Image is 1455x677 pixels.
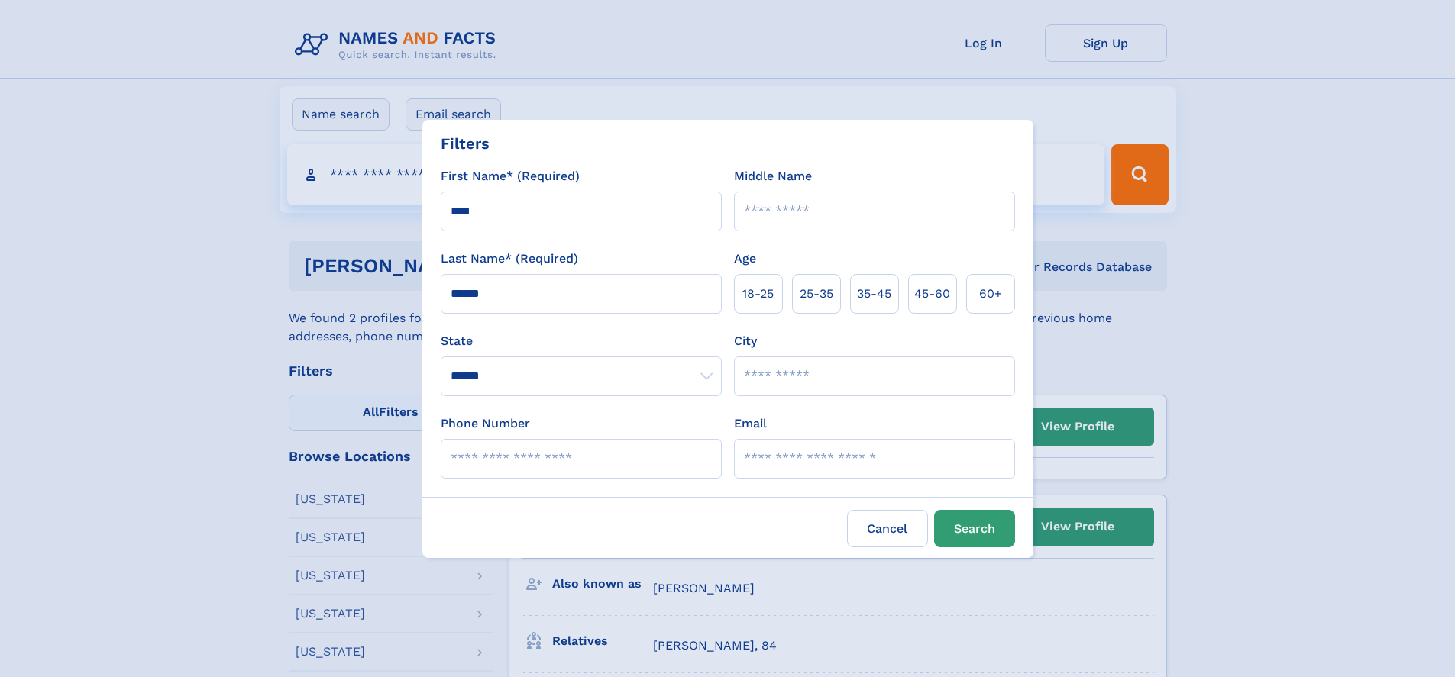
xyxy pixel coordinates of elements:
label: State [441,332,722,350]
label: Cancel [847,510,928,547]
label: Email [734,414,767,433]
span: 35‑45 [857,285,891,303]
button: Search [934,510,1015,547]
label: Phone Number [441,414,530,433]
span: 45‑60 [914,285,950,303]
label: Last Name* (Required) [441,250,578,268]
label: First Name* (Required) [441,167,580,185]
label: City [734,332,757,350]
label: Age [734,250,756,268]
div: Filters [441,132,490,155]
label: Middle Name [734,167,812,185]
span: 25‑35 [800,285,833,303]
span: 60+ [979,285,1002,303]
span: 18‑25 [742,285,774,303]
